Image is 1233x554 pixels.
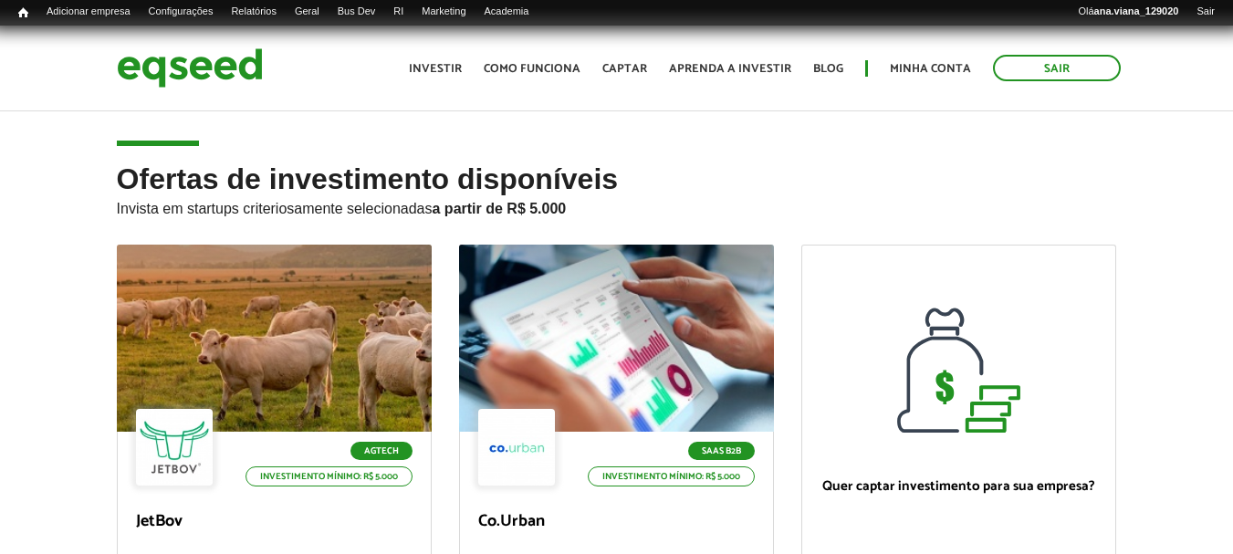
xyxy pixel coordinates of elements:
[9,5,37,22] a: Início
[688,442,755,460] p: SaaS B2B
[588,466,755,486] p: Investimento mínimo: R$ 5.000
[1187,5,1224,19] a: Sair
[890,63,971,75] a: Minha conta
[820,478,1097,495] p: Quer captar investimento para sua empresa?
[602,63,647,75] a: Captar
[484,63,580,75] a: Como funciona
[1094,5,1179,16] strong: ana.viana_129020
[37,5,140,19] a: Adicionar empresa
[475,5,538,19] a: Academia
[993,55,1121,81] a: Sair
[246,466,413,486] p: Investimento mínimo: R$ 5.000
[433,201,567,216] strong: a partir de R$ 5.000
[286,5,329,19] a: Geral
[136,512,413,532] p: JetBov
[413,5,475,19] a: Marketing
[669,63,791,75] a: Aprenda a investir
[813,63,843,75] a: Blog
[409,63,462,75] a: Investir
[329,5,385,19] a: Bus Dev
[1070,5,1188,19] a: Oláana.viana_129020
[117,195,1117,217] p: Invista em startups criteriosamente selecionadas
[140,5,223,19] a: Configurações
[384,5,413,19] a: RI
[117,163,1117,245] h2: Ofertas de investimento disponíveis
[18,6,28,19] span: Início
[222,5,285,19] a: Relatórios
[117,44,263,92] img: EqSeed
[350,442,413,460] p: Agtech
[478,512,755,532] p: Co.Urban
